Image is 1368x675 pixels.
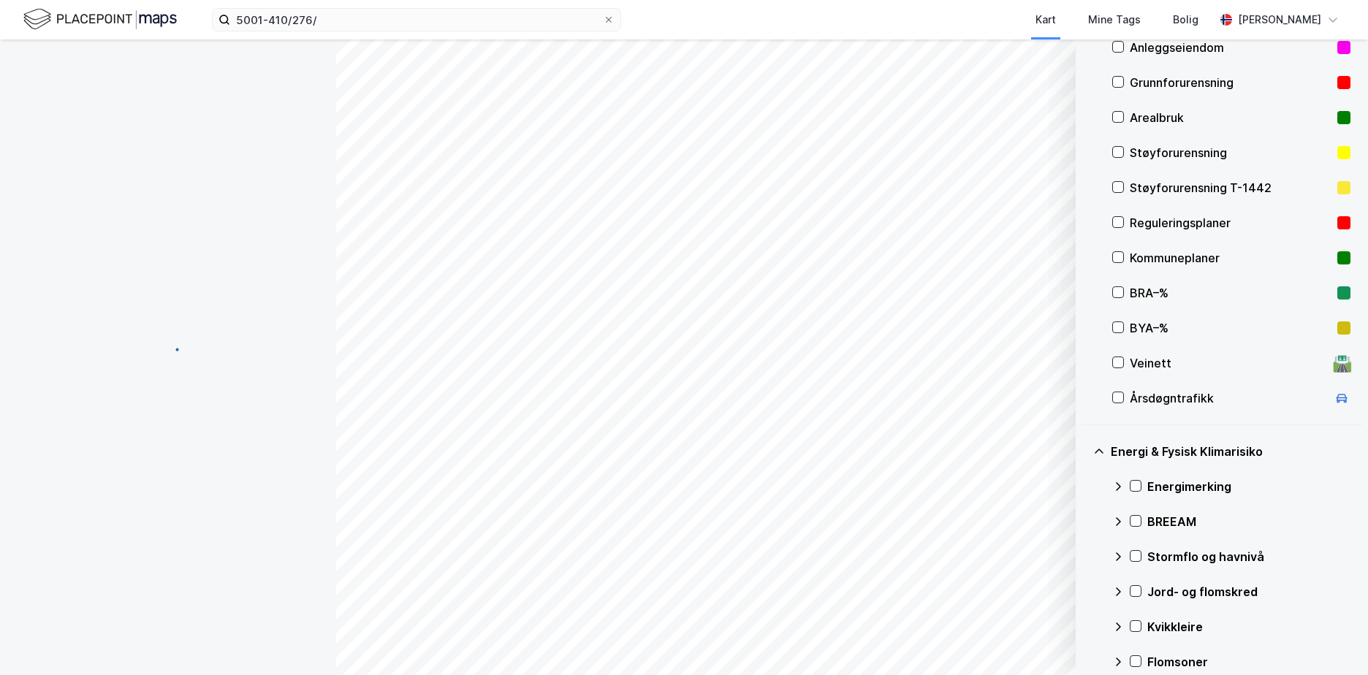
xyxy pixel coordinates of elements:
div: Støyforurensning [1130,144,1331,161]
div: Bolig [1173,11,1198,28]
div: BREEAM [1147,513,1350,530]
div: 🛣️ [1332,354,1352,373]
div: Energi & Fysisk Klimarisiko [1111,443,1350,460]
div: Energimerking [1147,478,1350,495]
div: Støyforurensning T-1442 [1130,179,1331,197]
div: BYA–% [1130,319,1331,337]
div: Kommuneplaner [1130,249,1331,267]
div: Stormflo og havnivå [1147,548,1350,565]
input: Søk på adresse, matrikkel, gårdeiere, leietakere eller personer [230,9,603,31]
div: Kvikkleire [1147,618,1350,636]
div: Årsdøgntrafikk [1130,389,1327,407]
div: Reguleringsplaner [1130,214,1331,232]
div: Jord- og flomskred [1147,583,1350,600]
iframe: Chat Widget [1295,605,1368,675]
img: spinner.a6d8c91a73a9ac5275cf975e30b51cfb.svg [156,337,180,360]
div: Arealbruk [1130,109,1331,126]
div: Anleggseiendom [1130,39,1331,56]
div: BRA–% [1130,284,1331,302]
div: Veinett [1130,354,1327,372]
div: Kart [1035,11,1056,28]
div: Grunnforurensning [1130,74,1331,91]
img: logo.f888ab2527a4732fd821a326f86c7f29.svg [23,7,177,32]
div: Flomsoner [1147,653,1350,671]
div: [PERSON_NAME] [1238,11,1321,28]
div: Mine Tags [1088,11,1141,28]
